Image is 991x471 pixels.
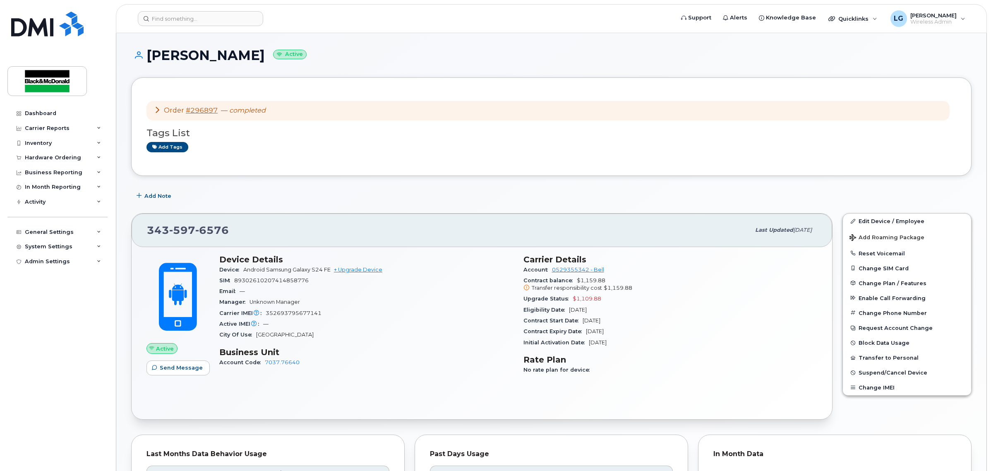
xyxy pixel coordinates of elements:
button: Request Account Change [843,320,971,335]
h3: Carrier Details [523,255,818,264]
span: Carrier IMEI [219,310,266,316]
span: Eligibility Date [523,307,569,313]
div: In Month Data [713,450,956,458]
span: Add Note [144,192,171,200]
span: Suspend/Cancel Device [859,370,927,376]
em: completed [229,106,266,114]
span: — [221,106,266,114]
span: — [240,288,245,294]
span: $1,159.88 [604,285,632,291]
button: Change Plan / Features [843,276,971,291]
button: Send Message [146,360,210,375]
a: #296897 [186,106,218,114]
div: Last Months Data Behavior Usage [146,450,389,458]
span: [DATE] [586,328,604,334]
button: Change IMEI [843,380,971,395]
span: Device [219,267,243,273]
button: Reset Voicemail [843,246,971,261]
button: Block Data Usage [843,335,971,350]
span: Contract balance [523,277,577,284]
span: 597 [169,224,195,236]
span: 343 [147,224,229,236]
h3: Tags List [146,128,956,138]
button: Enable Call Forwarding [843,291,971,305]
button: Suspend/Cancel Device [843,365,971,380]
span: 89302610207414858776 [234,277,309,284]
small: Active [273,50,307,59]
span: Upgrade Status [523,296,573,302]
span: [DATE] [589,339,607,346]
span: Enable Call Forwarding [859,295,926,301]
span: Manager [219,299,250,305]
span: Account Code [219,359,265,365]
span: $1,159.88 [523,277,818,292]
span: [DATE] [583,317,600,324]
span: — [263,321,269,327]
span: Unknown Manager [250,299,300,305]
span: 6576 [195,224,229,236]
button: Transfer to Personal [843,350,971,365]
span: Active [156,345,174,353]
span: Account [523,267,552,273]
button: Change Phone Number [843,305,971,320]
button: Change SIM Card [843,261,971,276]
span: SIM [219,277,234,284]
a: Add tags [146,142,188,152]
div: Past Days Usage [430,450,673,458]
button: Add Note [131,188,178,203]
h3: Device Details [219,255,513,264]
span: Android Samsung Galaxy S24 FE [243,267,331,273]
a: + Upgrade Device [334,267,382,273]
a: Edit Device / Employee [843,214,971,228]
span: [DATE] [569,307,587,313]
span: 352693795677141 [266,310,322,316]
h3: Rate Plan [523,355,818,365]
span: Change Plan / Features [859,280,926,286]
span: Last updated [755,227,793,233]
span: Order [164,106,184,114]
h3: Business Unit [219,347,513,357]
span: Contract Expiry Date [523,328,586,334]
span: City Of Use [219,332,256,338]
button: Add Roaming Package [843,228,971,245]
h1: [PERSON_NAME] [131,48,972,62]
span: $1,109.88 [573,296,601,302]
span: Send Message [160,364,203,372]
span: Transfer responsibility cost [532,285,602,291]
span: [DATE] [793,227,812,233]
span: Add Roaming Package [849,234,924,242]
span: Initial Activation Date [523,339,589,346]
span: Email [219,288,240,294]
span: Contract Start Date [523,317,583,324]
a: 7037.76640 [265,359,300,365]
span: [GEOGRAPHIC_DATA] [256,332,314,338]
a: 0529355342 - Bell [552,267,604,273]
span: Active IMEI [219,321,263,327]
span: No rate plan for device [523,367,594,373]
